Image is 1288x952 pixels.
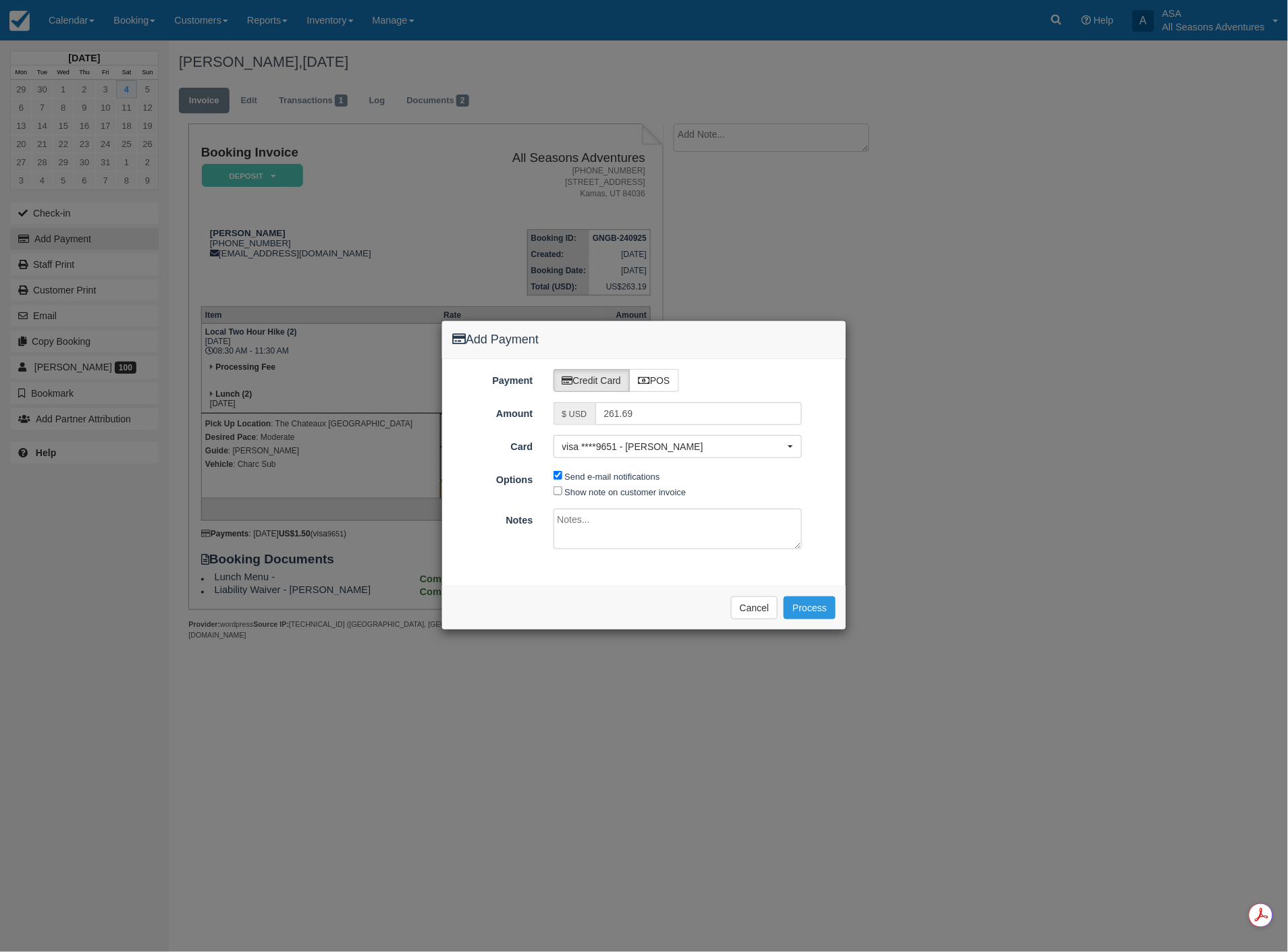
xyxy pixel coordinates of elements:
button: Cancel [731,596,778,619]
button: visa ****9651 - [PERSON_NAME] [554,435,803,458]
small: $ USD [562,410,587,419]
label: Notes [442,509,543,528]
label: Payment [442,369,543,388]
label: Card [442,435,543,454]
h4: Add Payment [452,331,836,349]
button: Process [784,596,836,619]
label: Send e-mail notifications [565,472,660,482]
label: Options [442,468,543,487]
label: Show note on customer invoice [565,487,687,497]
label: Amount [442,402,543,421]
span: visa ****9651 - [PERSON_NAME] [562,440,785,453]
label: POS [629,369,679,392]
input: Valid amount required. [595,402,803,425]
label: Credit Card [554,369,630,392]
